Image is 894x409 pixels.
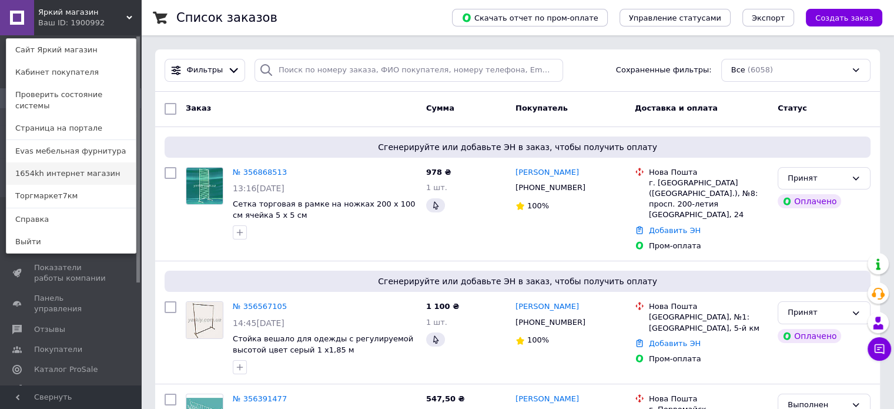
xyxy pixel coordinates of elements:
span: Панель управления [34,293,109,314]
span: Сгенерируйте или добавьте ЭН в заказ, чтобы получить оплату [169,141,866,153]
button: Создать заказ [806,9,882,26]
input: Поиск по номеру заказа, ФИО покупателя, номеру телефона, Email, номеру накладной [255,59,563,82]
span: 547,50 ₴ [426,394,465,403]
a: Проверить состояние системы [6,84,136,117]
a: Добавить ЭН [649,226,701,235]
span: Доставка и оплата [635,104,718,112]
span: 978 ₴ [426,168,451,177]
span: 1 шт. [426,183,447,192]
div: Пром-оплата [649,354,768,364]
span: Все [731,65,745,76]
a: Сетка торговая в рамке на ножках 200 х 100 см ячейка 5 х 5 см [233,199,416,220]
span: Отзывы [34,324,65,335]
span: Показатели работы компании [34,262,109,284]
a: Фото товару [186,167,223,205]
div: Нова Пошта [649,394,768,404]
a: Evas мебельная фурнитура [6,140,136,162]
button: Чат с покупателем [868,337,891,361]
a: Стойка вешало для одежды с регулируемой высотой цвет серый 1 х1,85 м [233,334,413,354]
span: 100% [527,335,549,344]
div: г. [GEOGRAPHIC_DATA] ([GEOGRAPHIC_DATA].), №8: просп. 200-летия [GEOGRAPHIC_DATA], 24 [649,178,768,221]
a: Фото товару [186,301,223,339]
div: Оплачено [778,194,841,208]
a: [PERSON_NAME] [515,301,579,312]
span: Создать заказ [815,14,873,22]
div: [PHONE_NUMBER] [513,180,588,195]
span: Каталог ProSale [34,364,98,375]
a: Создать заказ [794,13,882,22]
a: Страница на портале [6,117,136,139]
span: Скачать отчет по пром-оплате [461,12,598,23]
span: 1 100 ₴ [426,302,459,311]
div: Принят [788,172,846,185]
a: № 356567105 [233,302,287,311]
span: Экспорт [752,14,785,22]
div: Нова Пошта [649,167,768,178]
span: Сохраненные фильтры: [616,65,712,76]
a: [PERSON_NAME] [515,167,579,178]
div: Нова Пошта [649,301,768,312]
span: Покупатели [34,344,82,355]
a: 1654kh интернет магазин [6,162,136,185]
span: Управление статусами [629,14,721,22]
span: Яркий магазин [38,7,126,18]
div: Принят [788,307,846,319]
a: Выйти [6,231,136,253]
span: 100% [527,201,549,210]
a: [PERSON_NAME] [515,394,579,405]
div: Ваш ID: 1900992 [38,18,88,28]
a: № 356868513 [233,168,287,177]
span: Аналитика [34,384,78,395]
span: Фильтры [187,65,223,76]
button: Экспорт [742,9,794,26]
span: (6058) [748,65,773,74]
span: 13:16[DATE] [233,184,284,193]
div: Оплачено [778,329,841,343]
span: Сумма [426,104,454,112]
div: Пром-оплата [649,241,768,251]
span: Сгенерируйте или добавьте ЭН в заказ, чтобы получить оплату [169,275,866,287]
div: [GEOGRAPHIC_DATA], №1: [GEOGRAPHIC_DATA], 5-й км [649,312,768,333]
a: Добавить ЭН [649,339,701,348]
span: 1 шт. [426,318,447,327]
div: [PHONE_NUMBER] [513,315,588,330]
h1: Список заказов [176,11,277,25]
span: Статус [778,104,807,112]
span: 14:45[DATE] [233,318,284,328]
a: Сайт Яркий магазин [6,39,136,61]
a: Кабинет покупателя [6,61,136,84]
span: Покупатель [515,104,568,112]
button: Управление статусами [620,9,731,26]
a: Торгмаркет7км [6,185,136,207]
button: Скачать отчет по пром-оплате [452,9,608,26]
span: Заказ [186,104,211,112]
img: Фото товару [186,302,223,338]
img: Фото товару [186,168,223,204]
a: № 356391477 [233,394,287,403]
a: Справка [6,208,136,231]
